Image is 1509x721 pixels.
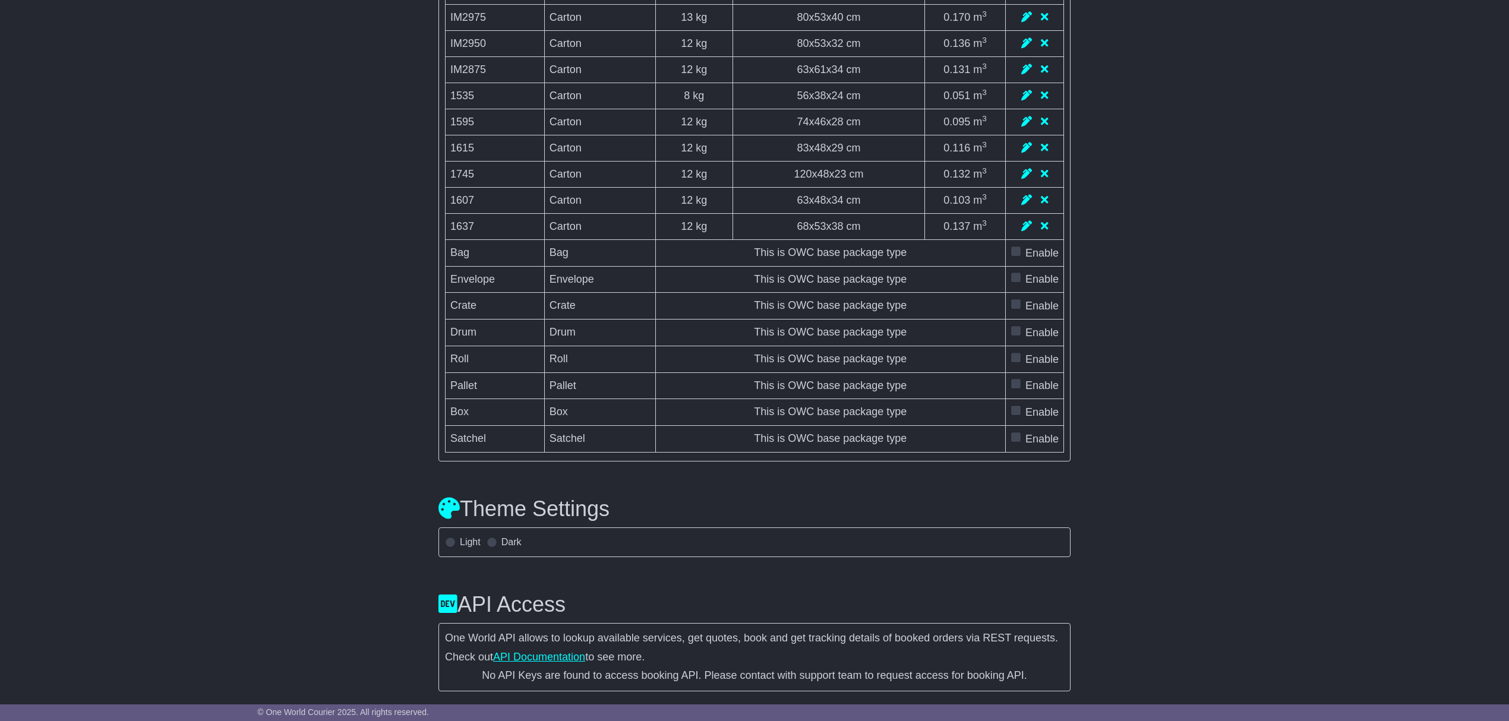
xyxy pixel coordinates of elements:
span: 61 [814,64,826,75]
label: Light [460,536,481,548]
label: Enable [1025,245,1059,261]
h3: API Access [438,593,1071,616]
td: Carton [544,187,655,213]
span: 12 [681,142,693,154]
span: 53 [814,37,826,49]
span: kg [696,194,707,206]
span: 0.132 [943,168,970,180]
span: kg [696,142,707,154]
span: 63 [797,194,809,206]
span: 0.170 [943,11,970,23]
span: 83 [797,142,809,154]
p: Check out to see more. [445,651,1064,664]
sup: 3 [982,192,987,201]
td: This is OWC base package type [655,266,1005,293]
span: 0.103 [943,194,970,206]
sup: 3 [982,166,987,175]
span: 56 [797,90,809,102]
td: This is OWC base package type [655,426,1005,453]
td: 1745 [446,161,545,187]
span: 53 [814,11,826,23]
span: 80 [797,11,809,23]
td: IM2950 [446,30,545,56]
span: 74 [797,116,809,128]
div: x x [738,62,920,78]
span: 29 [831,142,843,154]
td: This is OWC base package type [655,346,1005,372]
label: Dark [501,536,522,548]
span: kg [696,11,707,23]
td: Box [446,399,545,426]
span: 38 [814,90,826,102]
td: Bag [446,239,545,266]
span: 40 [831,11,843,23]
td: Drum [446,320,545,346]
label: Enable [1025,325,1059,341]
span: m [973,168,987,180]
span: m [973,116,987,128]
span: 28 [831,116,843,128]
span: 12 [681,168,693,180]
span: 34 [831,194,843,206]
sup: 3 [982,10,987,18]
span: m [973,194,987,206]
td: This is OWC base package type [655,399,1005,426]
span: m [973,64,987,75]
td: 1535 [446,83,545,109]
label: Enable [1025,271,1059,287]
td: Pallet [544,372,655,399]
td: Satchel [544,426,655,453]
td: Envelope [544,266,655,293]
td: This is OWC base package type [655,320,1005,346]
div: x x [738,140,920,156]
span: 0.116 [943,142,970,154]
label: Enable [1025,431,1059,447]
span: 8 [684,90,690,102]
span: kg [696,37,707,49]
span: 48 [814,194,826,206]
a: API Documentation [493,651,585,663]
sup: 3 [982,140,987,149]
div: x x [738,114,920,130]
span: m [973,90,987,102]
span: kg [693,90,704,102]
sup: 3 [982,114,987,123]
span: 38 [831,220,843,232]
span: 12 [681,194,693,206]
div: x x [738,36,920,52]
span: 46 [814,116,826,128]
span: cm [847,90,861,102]
span: cm [847,220,861,232]
span: 24 [831,90,843,102]
label: Enable [1025,298,1059,314]
td: IM2975 [446,4,545,30]
span: 12 [681,116,693,128]
sup: 3 [982,219,987,227]
td: Drum [544,320,655,346]
span: 0.131 [943,64,970,75]
td: Bag [544,239,655,266]
div: x x [738,166,920,182]
span: kg [696,64,707,75]
div: No API Keys are found to access booking API. Please contact with support team to request access f... [445,669,1064,682]
span: cm [847,37,861,49]
td: Crate [446,293,545,320]
p: One World API allows to lookup available services, get quotes, book and get tracking details of b... [445,632,1064,645]
span: © One World Courier 2025. All rights reserved. [257,707,429,717]
span: cm [847,11,861,23]
span: m [973,37,987,49]
td: Carton [544,83,655,109]
span: cm [847,142,861,154]
td: This is OWC base package type [655,293,1005,320]
sup: 3 [982,88,987,97]
td: Satchel [446,426,545,453]
div: x x [738,219,920,235]
span: 13 [681,11,693,23]
td: IM2875 [446,56,545,83]
span: m [973,142,987,154]
td: Box [544,399,655,426]
td: Envelope [446,266,545,293]
label: Enable [1025,352,1059,368]
span: kg [696,116,707,128]
h3: Theme Settings [438,497,1071,521]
